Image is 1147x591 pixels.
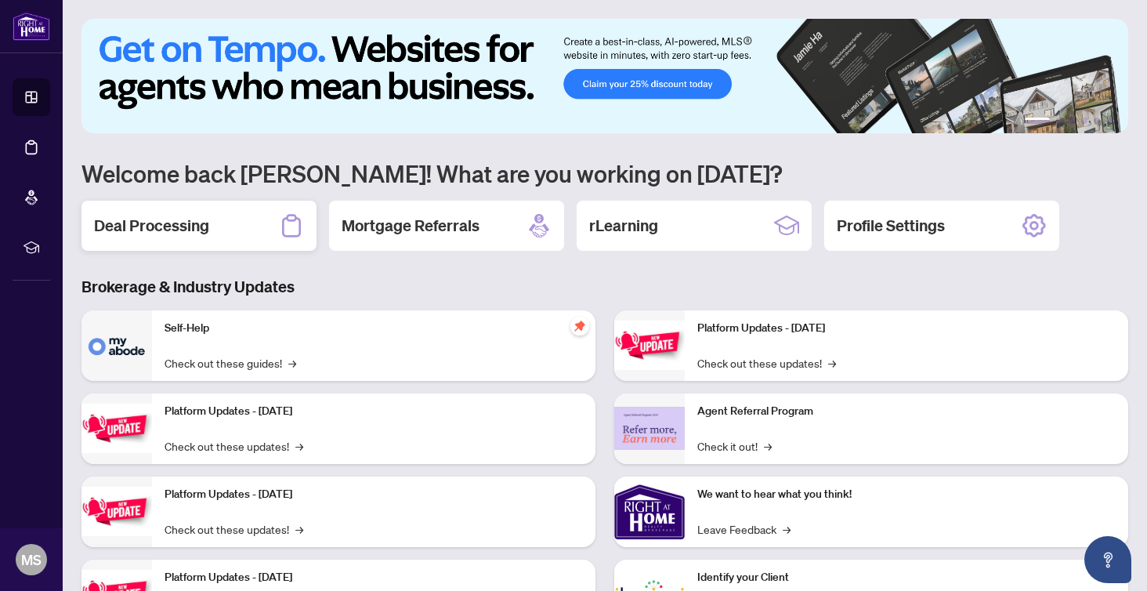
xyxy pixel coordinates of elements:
[570,317,589,335] span: pushpin
[165,520,303,538] a: Check out these updates!→
[697,520,791,538] a: Leave Feedback→
[81,158,1128,188] h1: Welcome back [PERSON_NAME]! What are you working on [DATE]?
[697,569,1116,586] p: Identify your Client
[697,437,772,455] a: Check it out!→
[165,437,303,455] a: Check out these updates!→
[288,354,296,372] span: →
[165,403,583,420] p: Platform Updates - [DATE]
[81,310,152,381] img: Self-Help
[614,407,685,450] img: Agent Referral Program
[81,276,1128,298] h3: Brokerage & Industry Updates
[764,437,772,455] span: →
[81,19,1128,133] img: Slide 0
[1069,118,1075,124] button: 3
[81,404,152,453] img: Platform Updates - September 16, 2025
[295,437,303,455] span: →
[614,477,685,547] img: We want to hear what you think!
[1106,118,1113,124] button: 6
[165,320,583,337] p: Self-Help
[21,549,42,571] span: MS
[1056,118,1062,124] button: 2
[828,354,836,372] span: →
[697,486,1116,503] p: We want to hear what you think!
[81,487,152,536] img: Platform Updates - July 21, 2025
[837,215,945,237] h2: Profile Settings
[1084,536,1131,583] button: Open asap
[783,520,791,538] span: →
[295,520,303,538] span: →
[1094,118,1100,124] button: 5
[697,354,836,372] a: Check out these updates!→
[165,486,583,503] p: Platform Updates - [DATE]
[1081,118,1087,124] button: 4
[697,403,1116,420] p: Agent Referral Program
[94,215,209,237] h2: Deal Processing
[697,320,1116,337] p: Platform Updates - [DATE]
[1025,118,1050,124] button: 1
[13,12,50,41] img: logo
[165,569,583,586] p: Platform Updates - [DATE]
[589,215,658,237] h2: rLearning
[614,321,685,370] img: Platform Updates - June 23, 2025
[165,354,296,372] a: Check out these guides!→
[342,215,479,237] h2: Mortgage Referrals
